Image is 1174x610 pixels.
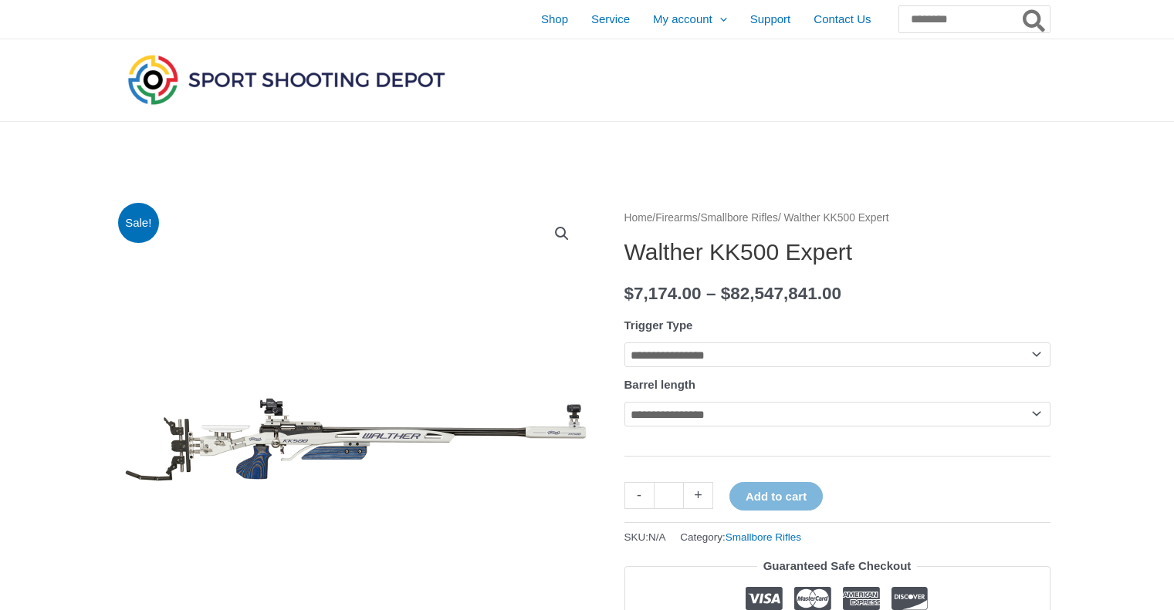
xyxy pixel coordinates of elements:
span: $ [624,284,634,303]
button: Add to cart [729,482,823,511]
label: Trigger Type [624,318,693,332]
bdi: 7,174.00 [624,284,702,303]
img: Sport Shooting Depot [124,51,448,108]
a: View full-screen image gallery [548,220,576,248]
span: N/A [648,531,666,543]
legend: Guaranteed Safe Checkout [757,555,918,577]
span: $ [721,284,731,303]
a: - [624,482,654,509]
span: SKU: [624,527,666,547]
span: Sale! [118,203,159,244]
input: Product quantity [654,482,684,509]
a: Smallbore Rifles [700,212,777,224]
span: – [706,284,716,303]
a: Home [624,212,653,224]
bdi: 82,547,841.00 [721,284,841,303]
h1: Walther KK500 Expert [624,238,1051,266]
nav: Breadcrumb [624,208,1051,228]
label: Barrel length [624,378,696,391]
a: Firearms [655,212,697,224]
a: Smallbore Rifles [726,531,801,543]
a: + [684,482,713,509]
button: Search [1020,6,1050,32]
span: Category: [680,527,801,547]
